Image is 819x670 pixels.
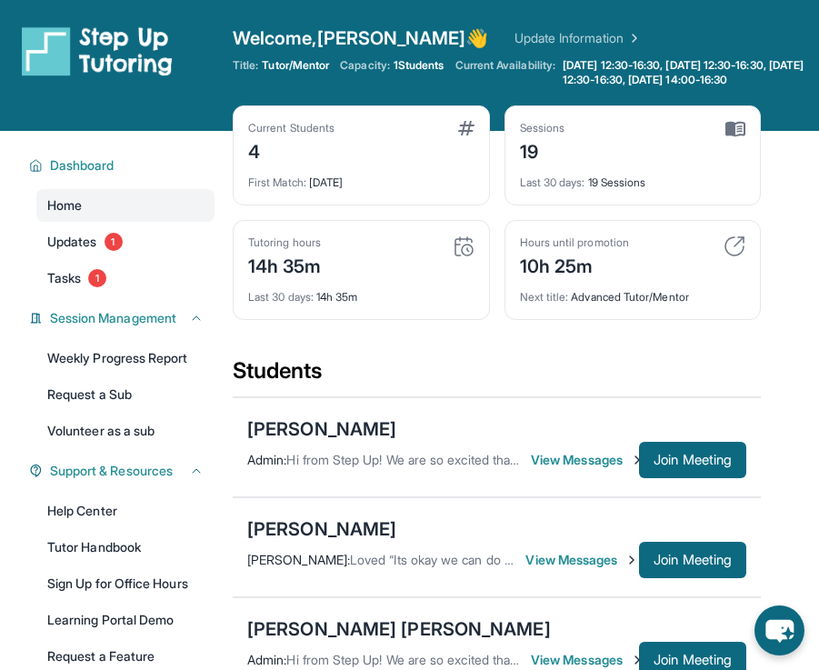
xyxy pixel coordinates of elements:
span: Home [47,196,82,215]
img: card [724,235,745,257]
div: 19 [520,135,565,165]
img: logo [22,25,173,76]
img: Chevron-Right [630,653,644,667]
span: Loved “Its okay we can do it” [350,552,515,567]
span: Last 30 days : [520,175,585,189]
span: Updates [47,233,97,251]
span: Join Meeting [654,655,732,665]
div: Advanced Tutor/Mentor [520,279,746,305]
span: Capacity: [340,58,390,73]
div: [DATE] [248,165,474,190]
a: Request a Sub [36,378,215,411]
div: Students [233,356,761,396]
span: Dashboard [50,156,115,175]
span: Support & Resources [50,462,173,480]
span: Admin : [247,652,286,667]
a: Learning Portal Demo [36,604,215,636]
button: Dashboard [43,156,204,175]
div: [PERSON_NAME] [PERSON_NAME] [247,616,551,642]
div: 19 Sessions [520,165,746,190]
span: Join Meeting [654,555,732,565]
a: Help Center [36,495,215,527]
span: Welcome, [PERSON_NAME] 👋 [233,25,489,51]
span: Last 30 days : [248,290,314,304]
button: chat-button [754,605,804,655]
button: Session Management [43,309,204,327]
a: Update Information [514,29,642,47]
span: View Messages [531,651,639,669]
div: [PERSON_NAME] [247,516,396,542]
a: Volunteer as a sub [36,415,215,447]
span: First Match : [248,175,306,189]
a: Weekly Progress Report [36,342,215,375]
a: Sign Up for Office Hours [36,567,215,600]
span: [DATE] 12:30-16:30, [DATE] 12:30-16:30, [DATE] 12:30-16:30, [DATE] 14:00-16:30 [563,58,815,87]
button: Support & Resources [43,462,204,480]
a: Home [36,189,215,222]
div: 10h 25m [520,250,629,279]
a: [DATE] 12:30-16:30, [DATE] 12:30-16:30, [DATE] 12:30-16:30, [DATE] 14:00-16:30 [559,58,819,87]
span: Title: [233,58,258,73]
a: Tasks1 [36,262,215,295]
img: Chevron-Right [624,553,639,567]
button: Join Meeting [639,542,746,578]
img: card [458,121,474,135]
span: View Messages [525,551,639,569]
div: [PERSON_NAME] [247,416,396,442]
span: Current Availability: [455,58,555,87]
img: card [725,121,745,137]
span: Admin : [247,452,286,467]
span: 1 Students [394,58,444,73]
div: Sessions [520,121,565,135]
img: Chevron-Right [630,453,644,467]
a: Updates1 [36,225,215,258]
span: Tasks [47,269,81,287]
span: Next title : [520,290,569,304]
span: View Messages [531,451,639,469]
div: Current Students [248,121,335,135]
div: Hours until promotion [520,235,629,250]
div: Tutoring hours [248,235,322,250]
div: 14h 35m [248,250,322,279]
img: Chevron Right [624,29,642,47]
img: card [453,235,474,257]
span: Join Meeting [654,455,732,465]
span: Session Management [50,309,176,327]
span: [PERSON_NAME] : [247,552,350,567]
a: Tutor Handbook [36,531,215,564]
span: 1 [105,233,123,251]
span: Tutor/Mentor [262,58,329,73]
div: 4 [248,135,335,165]
button: Join Meeting [639,442,746,478]
span: 1 [88,269,106,287]
div: 14h 35m [248,279,474,305]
